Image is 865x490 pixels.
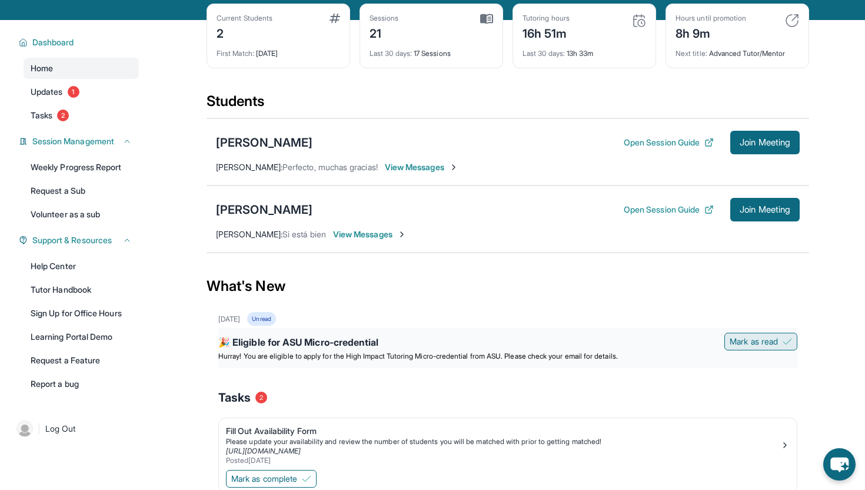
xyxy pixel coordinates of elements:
span: View Messages [385,161,458,173]
span: Join Meeting [740,206,790,213]
img: Mark as complete [302,474,311,484]
span: Mark as complete [231,473,297,485]
span: First Match : [217,49,254,58]
button: Mark as read [724,333,797,350]
div: Fill Out Availability Form [226,425,780,437]
span: Si está bien [282,229,326,239]
span: | [38,422,41,436]
a: Home [24,58,139,79]
span: Session Management [32,135,114,147]
span: Last 30 days : [523,49,565,58]
span: Perfecto, muchas gracias! [282,162,378,172]
span: View Messages [333,229,407,240]
span: Support & Resources [32,234,112,246]
a: Request a Sub [24,180,139,201]
div: 🎉 Eligible for ASU Micro-credential [218,335,797,352]
div: 16h 51m [523,23,570,42]
span: Tasks [31,110,52,121]
button: Session Management [28,135,132,147]
button: Mark as complete [226,470,317,488]
div: [DATE] [217,42,340,58]
span: 2 [255,392,267,403]
div: 2 [217,23,272,42]
a: Weekly Progress Report [24,157,139,178]
div: 8h 9m [676,23,746,42]
div: 13h 33m [523,42,646,58]
div: Hours until promotion [676,14,746,23]
img: Mark as read [783,337,792,346]
a: Learning Portal Demo [24,326,139,347]
img: Chevron-Right [449,163,458,172]
span: Log Out [45,423,76,435]
div: 21 [370,23,399,42]
a: Sign Up for Office Hours [24,303,139,324]
a: Tutor Handbook [24,279,139,300]
div: Current Students [217,14,272,23]
span: [PERSON_NAME] : [216,229,282,239]
img: Chevron-Right [397,230,407,239]
div: Posted [DATE] [226,456,780,465]
a: [URL][DOMAIN_NAME] [226,446,301,455]
span: 1 [68,86,79,98]
img: card [480,14,493,24]
span: Home [31,62,53,74]
button: Support & Resources [28,234,132,246]
span: 2 [57,110,69,121]
a: Updates1 [24,81,139,102]
span: [PERSON_NAME] : [216,162,282,172]
button: Join Meeting [730,198,800,221]
button: Join Meeting [730,131,800,154]
a: Help Center [24,256,139,277]
div: Students [207,92,809,118]
div: What's New [207,260,809,312]
button: Dashboard [28,37,132,48]
span: Hurray! You are eligible to apply for the High Impact Tutoring Micro-credential from ASU. Please ... [218,352,618,360]
a: Volunteer as a sub [24,204,139,225]
button: Open Session Guide [624,137,714,148]
a: Report a bug [24,373,139,395]
span: Tasks [218,389,251,406]
span: Join Meeting [740,139,790,146]
div: [PERSON_NAME] [216,134,312,151]
div: Advanced Tutor/Mentor [676,42,799,58]
img: user-img [16,421,33,437]
div: [PERSON_NAME] [216,201,312,218]
span: Next title : [676,49,707,58]
a: Tasks2 [24,105,139,126]
span: Mark as read [730,336,778,347]
div: Unread [247,312,275,326]
a: Fill Out Availability FormPlease update your availability and review the number of students you w... [219,418,797,468]
button: chat-button [823,448,856,481]
div: Sessions [370,14,399,23]
div: Tutoring hours [523,14,570,23]
div: [DATE] [218,314,240,324]
img: card [330,14,340,23]
div: 17 Sessions [370,42,493,58]
a: Request a Feature [24,350,139,371]
button: Open Session Guide [624,204,714,216]
div: Please update your availability and review the number of students you will be matched with prior ... [226,437,780,446]
span: Dashboard [32,37,74,48]
img: card [785,14,799,28]
span: Updates [31,86,63,98]
img: card [632,14,646,28]
span: Last 30 days : [370,49,412,58]
a: |Log Out [12,416,139,442]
